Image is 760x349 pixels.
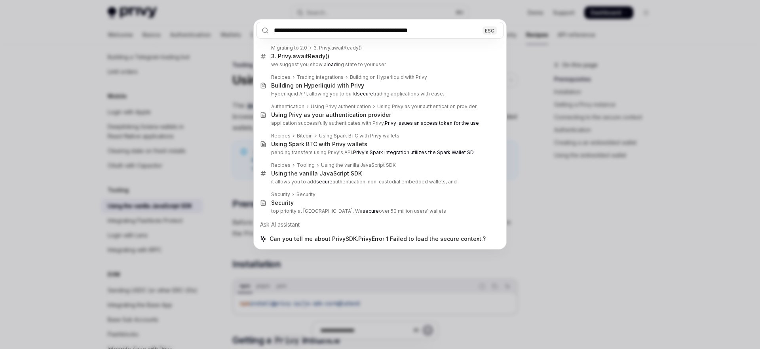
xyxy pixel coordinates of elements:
b: secure [357,91,373,97]
div: Using the vanilla JavaScript SDK [321,162,396,168]
p: Hyperliquid API, allowing you to build trading applications with ease. [271,91,487,97]
p: top priority at [GEOGRAPHIC_DATA]. We over 50 million users' wallets [271,208,487,214]
div: Using Privy authentication [311,103,371,110]
div: Using Privy as your authentication provider [377,103,477,110]
div: Ask AI assistant [256,217,504,232]
p: pending transfers using Privy's API. [271,149,487,156]
div: Recipes [271,162,291,168]
div: 3. Privy.awaitReady() [313,45,362,51]
div: Using the vanilla JavaScript SDK [271,170,362,177]
p: application successfully authenticates with Privy, [271,120,487,126]
div: Using Spark BTC with Privy wallets [319,133,399,139]
div: Authentication [271,103,304,110]
div: Using Privy as your authentication provider [271,111,391,118]
b: Privy issues an access token for the use [385,120,479,126]
b: load [327,61,337,67]
div: Tooling [297,162,315,168]
div: Using Spark BTC with Privy wallets [271,141,367,148]
span: Can you tell me about PrivySDK.PrivyError 1 Failed to load the secure context.? [270,235,486,243]
b: secure [316,179,332,185]
div: Trading integrations [297,74,344,80]
b: secure [363,208,379,214]
div: Recipes [271,133,291,139]
div: Bitcoin [297,133,313,139]
p: it allows you to add authentication, non-custodial embedded wallets, and [271,179,487,185]
div: Security [296,191,315,198]
b: Privy's Spark integration utilizes the Spark Wallet SD [353,149,474,155]
div: 3. Privy.awaitReady() [271,53,329,60]
div: ESC [483,26,497,34]
div: Building on Hyperliquid with Privy [271,82,364,89]
p: we suggest you show a ing state to your user. [271,61,487,68]
div: Building on Hyperliquid with Privy [350,74,427,80]
div: Recipes [271,74,291,80]
div: Migrating to 2.0 [271,45,307,51]
div: Security [271,199,294,206]
div: Security [271,191,290,198]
